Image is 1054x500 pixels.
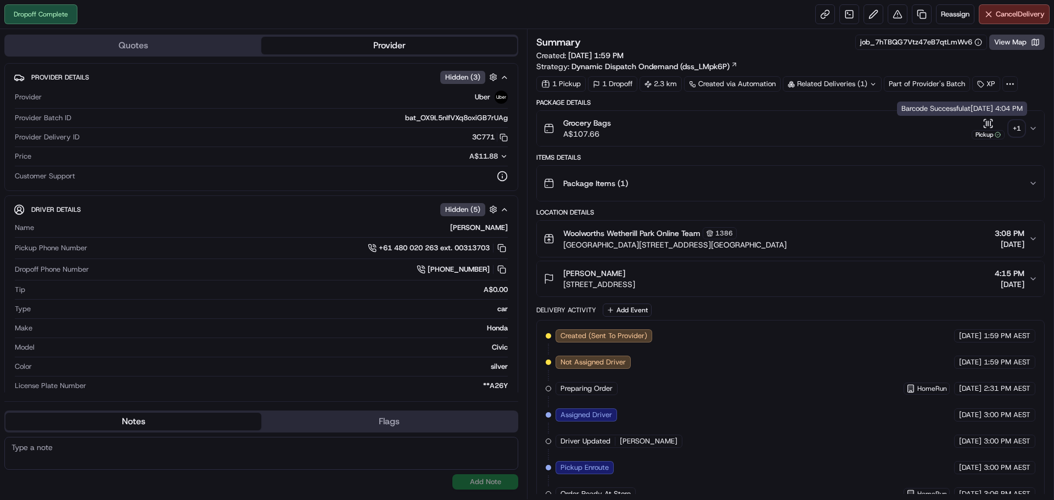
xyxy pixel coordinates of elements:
[959,410,982,420] span: [DATE]
[14,200,509,218] button: Driver DetailsHidden (5)
[560,331,647,341] span: Created (Sent To Provider)
[563,268,625,279] span: [PERSON_NAME]
[984,384,1030,394] span: 2:31 PM AEST
[996,9,1045,19] span: Cancel Delivery
[563,128,611,139] span: A$107.66
[563,178,628,189] span: Package Items ( 1 )
[15,243,87,253] span: Pickup Phone Number
[14,68,509,86] button: Provider DetailsHidden (3)
[537,166,1044,201] button: Package Items (1)
[972,118,1005,139] button: Pickup
[959,357,982,367] span: [DATE]
[15,304,31,314] span: Type
[560,410,612,420] span: Assigned Driver
[368,242,508,254] a: +61 480 020 263 ext. 00313703
[984,489,1030,499] span: 3:06 PM AEST
[39,342,508,352] div: Civic
[640,76,682,92] div: 2.3 km
[15,132,80,142] span: Provider Delivery ID
[917,384,947,393] span: HomeRun
[715,229,733,238] span: 1386
[30,285,508,295] div: A$0.00
[560,357,626,367] span: Not Assigned Driver
[964,104,1023,113] span: at [DATE] 4:04 PM
[941,9,969,19] span: Reassign
[35,304,508,314] div: car
[536,153,1045,162] div: Items Details
[469,151,498,161] span: A$11.88
[936,4,974,24] button: Reassign
[537,111,1044,146] button: Grocery BagsA$107.66Pickup+1
[560,384,613,394] span: Preparing Order
[472,132,508,142] button: 3C771
[979,4,1050,24] button: CancelDelivery
[959,384,982,394] span: [DATE]
[603,304,652,317] button: Add Event
[560,463,609,473] span: Pickup Enroute
[15,265,89,274] span: Dropoff Phone Number
[984,463,1030,473] span: 3:00 PM AEST
[984,410,1030,420] span: 3:00 PM AEST
[984,331,1030,341] span: 1:59 PM AEST
[15,285,25,295] span: Tip
[261,413,517,430] button: Flags
[15,92,42,102] span: Provider
[563,279,635,290] span: [STREET_ADDRESS]
[405,113,508,123] span: bat_OX9L5nIfVXq8oxiGB7rUAg
[417,263,508,276] a: [PHONE_NUMBER]
[261,37,517,54] button: Provider
[972,118,1024,139] button: Pickup+1
[995,228,1024,239] span: 3:08 PM
[620,436,677,446] span: [PERSON_NAME]
[959,331,982,341] span: [DATE]
[36,362,508,372] div: silver
[984,357,1030,367] span: 1:59 PM AEST
[783,76,882,92] div: Related Deliveries (1)
[37,323,508,333] div: Honda
[536,50,624,61] span: Created:
[560,436,610,446] span: Driver Updated
[15,381,86,391] span: License Plate Number
[571,61,730,72] span: Dynamic Dispatch Ondemand (dss_LMpk6P)
[428,265,490,274] span: [PHONE_NUMBER]
[959,436,982,446] span: [DATE]
[1009,121,1024,136] div: + 1
[15,113,71,123] span: Provider Batch ID
[475,92,490,102] span: Uber
[536,306,596,314] div: Delivery Activity
[959,489,982,499] span: [DATE]
[15,171,75,181] span: Customer Support
[917,490,947,498] span: HomeRun
[984,436,1030,446] span: 3:00 PM AEST
[536,98,1045,107] div: Package Details
[536,37,581,47] h3: Summary
[897,102,1027,116] div: Barcode Successful
[31,73,89,82] span: Provider Details
[445,72,480,82] span: Hidden ( 3 )
[959,463,982,473] span: [DATE]
[560,489,631,499] span: Order Ready At Store
[440,203,500,216] button: Hidden (5)
[860,37,982,47] button: job_7hTBQG7Vtz47eB7qtLmWv6
[563,228,700,239] span: Woolworths Wetherill Park Online Team
[995,239,1024,250] span: [DATE]
[536,208,1045,217] div: Location Details
[537,261,1044,296] button: [PERSON_NAME][STREET_ADDRESS]4:15 PM[DATE]
[571,61,738,72] a: Dynamic Dispatch Ondemand (dss_LMpk6P)
[379,243,490,253] span: +61 480 020 263 ext. 00313703
[588,76,637,92] div: 1 Dropoff
[15,323,32,333] span: Make
[411,151,508,161] button: A$11.88
[440,70,500,84] button: Hidden (3)
[563,117,611,128] span: Grocery Bags
[15,342,35,352] span: Model
[989,35,1045,50] button: View Map
[536,61,738,72] div: Strategy:
[684,76,781,92] a: Created via Automation
[38,223,508,233] div: [PERSON_NAME]
[31,205,81,214] span: Driver Details
[972,130,1005,139] div: Pickup
[995,268,1024,279] span: 4:15 PM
